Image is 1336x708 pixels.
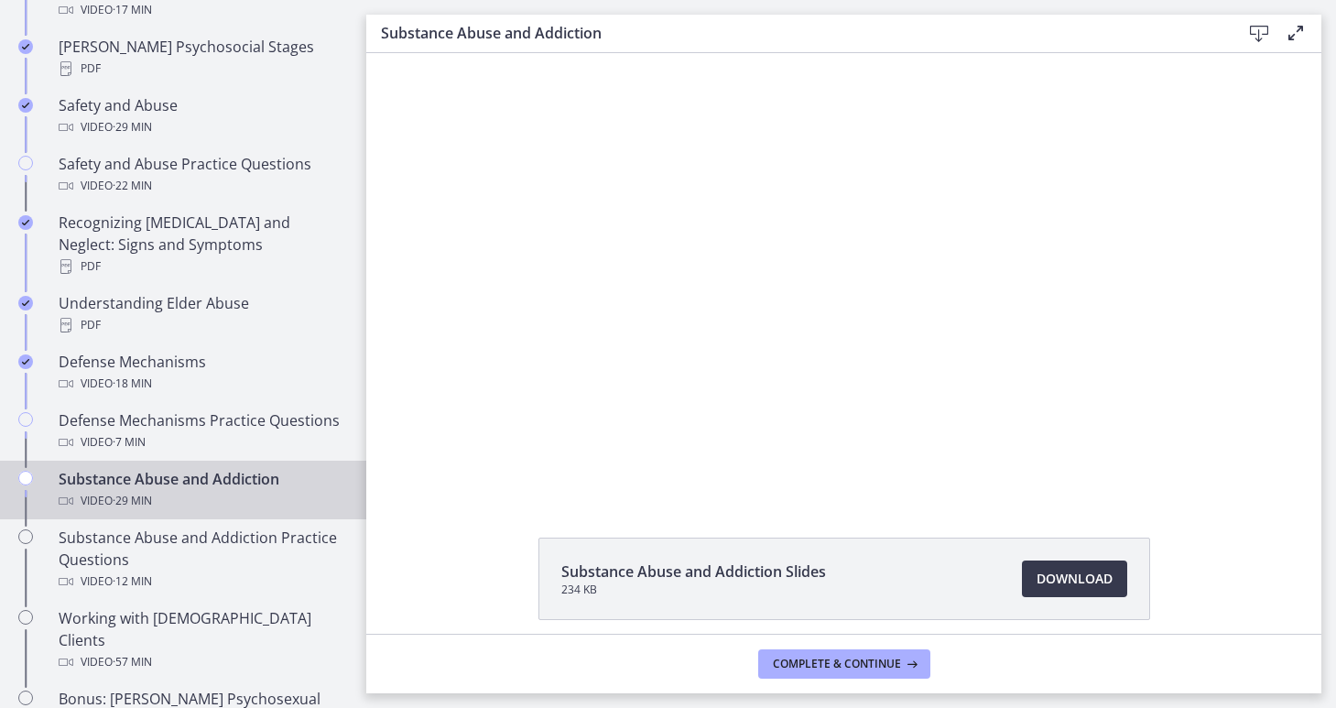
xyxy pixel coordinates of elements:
h3: Substance Abuse and Addiction [381,22,1211,44]
button: Complete & continue [758,649,930,679]
div: Substance Abuse and Addiction Practice Questions [59,527,344,593]
div: Recognizing [MEDICAL_DATA] and Neglect: Signs and Symptoms [59,212,344,278]
div: PDF [59,256,344,278]
span: · 12 min [113,571,152,593]
span: · 18 min [113,373,152,395]
i: Completed [18,354,33,369]
div: Defense Mechanisms Practice Questions [59,409,344,453]
div: Safety and Abuse Practice Questions [59,153,344,197]
div: Video [59,373,344,395]
span: Download [1037,568,1113,590]
div: PDF [59,58,344,80]
span: 234 KB [561,583,826,597]
div: Safety and Abuse [59,94,344,138]
i: Completed [18,215,33,230]
span: · 57 min [113,651,152,673]
span: · 29 min [113,116,152,138]
i: Completed [18,296,33,310]
div: Understanding Elder Abuse [59,292,344,336]
a: Download [1022,561,1127,597]
div: PDF [59,314,344,336]
div: Substance Abuse and Addiction [59,468,344,512]
div: [PERSON_NAME] Psychosocial Stages [59,36,344,80]
div: Video [59,431,344,453]
div: Video [59,490,344,512]
div: Video [59,116,344,138]
span: · 7 min [113,431,146,453]
div: Video [59,651,344,673]
span: Complete & continue [773,657,901,671]
iframe: Video Lesson [366,35,1321,496]
i: Completed [18,98,33,113]
div: Working with [DEMOGRAPHIC_DATA] Clients [59,607,344,673]
div: Defense Mechanisms [59,351,344,395]
span: Substance Abuse and Addiction Slides [561,561,826,583]
span: · 29 min [113,490,152,512]
div: Video [59,571,344,593]
span: · 22 min [113,175,152,197]
i: Completed [18,39,33,54]
div: Video [59,175,344,197]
